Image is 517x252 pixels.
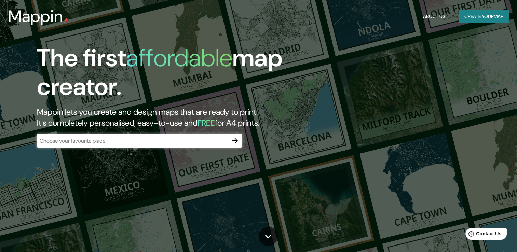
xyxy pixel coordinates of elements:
[37,107,296,128] h2: Mappin lets you create and design maps that are ready to print. It's completely personalised, eas...
[198,117,215,128] h5: FREE
[420,10,448,23] button: About Us
[37,44,296,107] h1: The first map creator.
[459,10,509,23] button: Create yourmap
[63,18,69,23] img: mappin-pin
[37,137,228,145] input: Choose your favourite place
[126,42,232,74] h1: affordable
[456,225,509,244] iframe: Help widget launcher
[8,7,63,26] h3: Mappin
